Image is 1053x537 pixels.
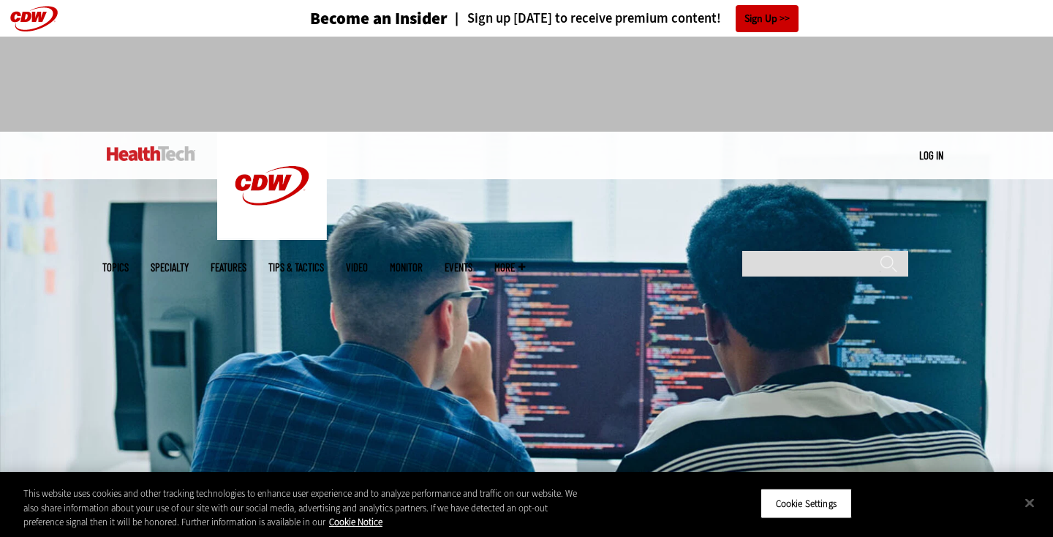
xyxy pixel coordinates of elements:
[760,488,852,519] button: Cookie Settings
[260,51,793,117] iframe: advertisement
[448,12,721,26] a: Sign up [DATE] to receive premium content!
[151,262,189,273] span: Specialty
[390,262,423,273] a: MonITor
[102,262,129,273] span: Topics
[310,10,448,27] h3: Become an Insider
[211,262,246,273] a: Features
[217,228,327,244] a: CDW
[255,10,448,27] a: Become an Insider
[919,148,943,163] div: User menu
[494,262,525,273] span: More
[329,516,382,528] a: More information about your privacy
[919,149,943,162] a: Log in
[736,5,799,32] a: Sign Up
[23,487,579,530] div: This website uses cookies and other tracking technologies to enhance user experience and to analy...
[445,262,472,273] a: Events
[1014,487,1046,519] button: Close
[217,132,327,240] img: Home
[268,262,324,273] a: Tips & Tactics
[346,262,368,273] a: Video
[107,146,195,161] img: Home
